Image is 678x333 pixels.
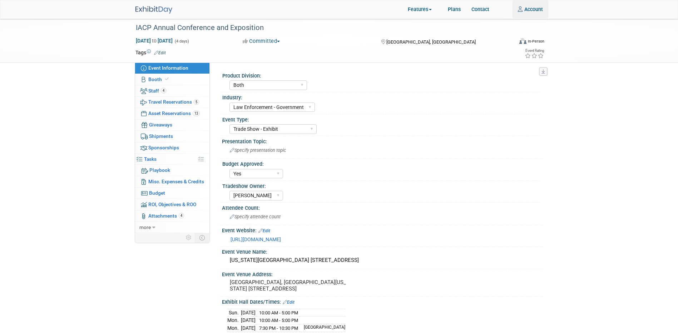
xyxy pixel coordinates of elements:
td: [GEOGRAPHIC_DATA] [300,324,345,332]
div: Budget Approved: [222,159,540,168]
span: Travel Reservations [148,99,199,105]
span: 10:00 AM - 5:00 PM [259,310,298,315]
div: Presentation Topic: [222,136,543,145]
a: Shipments [135,131,209,142]
td: Mon. [227,324,241,332]
td: Personalize Event Tab Strip [183,233,195,242]
a: Event Information [135,63,209,74]
span: Asset Reservations [148,110,200,116]
span: 5 [194,99,199,105]
a: Account [513,0,548,18]
td: [DATE] [241,324,256,332]
td: Sun. [227,309,241,317]
a: Edit [283,300,295,305]
span: Sponsorships [148,145,179,150]
a: Attachments4 [135,210,209,222]
span: Event Information [148,65,188,71]
div: In-Person [528,39,544,44]
img: Format-Inperson.png [519,38,526,44]
span: 4 [179,213,184,218]
span: Giveaways [149,122,172,128]
span: 10:00 AM - 5:00 PM [259,318,298,323]
pre: [GEOGRAPHIC_DATA], [GEOGRAPHIC_DATA][US_STATE] [STREET_ADDRESS] [230,279,348,292]
span: Tasks [144,156,157,162]
span: to [151,38,158,44]
i: Booth reservation complete [165,77,169,81]
a: Staff4 [135,85,209,96]
span: Booth [148,76,170,82]
a: Contact [466,0,495,18]
a: Plans [442,0,466,18]
span: 4 [161,88,166,93]
td: [DATE] [241,317,256,324]
a: Edit [154,50,166,55]
a: Playbook [135,165,209,176]
a: Asset Reservations13 [135,108,209,119]
span: Staff [148,88,166,94]
span: 7:30 PM - 10:30 PM [259,325,298,331]
span: Budget [149,190,165,196]
div: Event Venue Address: [222,269,543,278]
span: (4 days) [174,39,189,44]
span: 13 [193,111,200,116]
div: Industry: [222,92,540,101]
div: Event Type: [222,114,540,123]
span: Shipments [149,133,173,139]
a: Misc. Expenses & Credits [135,176,209,187]
div: Product Division: [222,70,540,79]
div: Event Rating [525,49,544,53]
a: Booth [135,74,209,85]
a: Budget [135,188,209,199]
span: Playbook [149,167,170,173]
a: Edit [258,228,270,233]
span: Specify attendee count [230,214,281,219]
a: [URL][DOMAIN_NAME] [231,237,281,242]
div: Event Format [485,37,545,48]
img: ExhibitDay [135,6,172,14]
a: ROI, Objectives & ROO [135,199,209,210]
span: Attachments [148,213,184,219]
span: ROI, Objectives & ROO [148,202,196,207]
a: Tasks [135,154,209,165]
span: Specify presentation topic [230,148,286,153]
td: [DATE] [241,309,256,317]
a: Travel Reservations5 [135,96,209,108]
button: Committed [240,38,283,45]
div: Tradeshow Owner: [222,181,540,190]
span: [DATE] [DATE] [135,38,173,44]
a: Sponsorships [135,142,209,153]
a: Features [402,1,442,19]
div: [US_STATE][GEOGRAPHIC_DATA] [STREET_ADDRESS] [227,255,538,266]
span: more [139,224,151,230]
td: Mon. [227,317,241,324]
a: more [135,222,209,233]
span: [GEOGRAPHIC_DATA], [GEOGRAPHIC_DATA] [386,39,476,45]
td: Toggle Event Tabs [195,233,209,242]
div: IACP Annual Conference and Exposition [133,21,510,34]
span: Misc. Expenses & Credits [148,179,204,184]
div: Event Venue Name: [222,247,543,255]
div: Event Website: [222,225,543,234]
div: Attendee Count: [222,203,543,212]
a: Giveaways [135,119,209,130]
td: Tags [135,49,166,56]
div: Exhibit Hall Dates/Times: [222,297,543,306]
